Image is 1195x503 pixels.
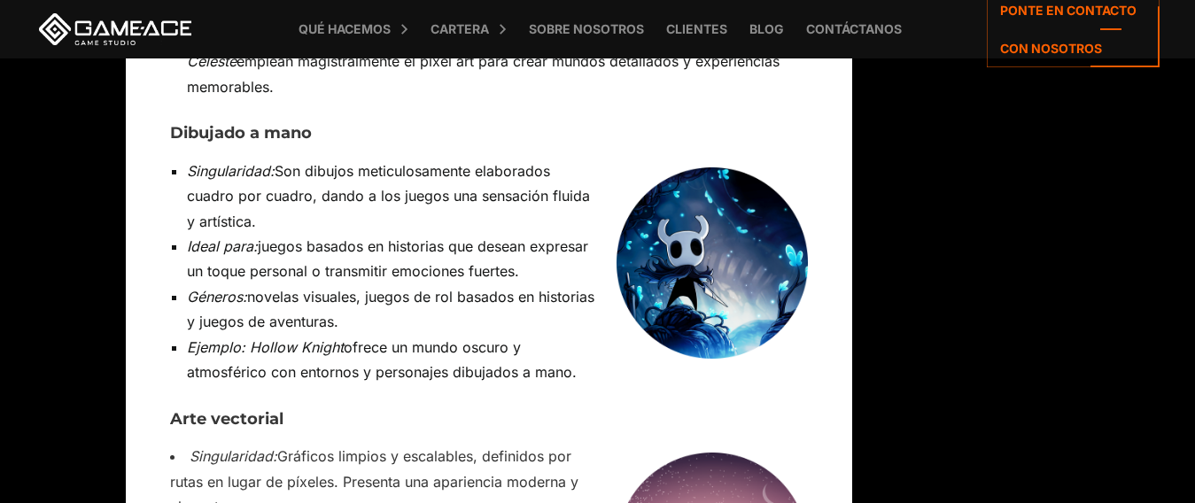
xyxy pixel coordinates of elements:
[187,288,247,306] font: Géneros:
[187,338,577,381] font: ofrece un mundo oscuro y atmosférico con entornos y personajes dibujados a mano.
[666,21,727,36] font: Clientes
[187,237,588,280] font: juegos basados ​​en historias que desean expresar un toque personal o transmitir emociones fuertes.
[187,338,245,356] font: Ejemplo:
[187,162,590,230] font: Son dibujos meticulosamente elaborados cuadro por cuadro, dando a los juegos una sensación fluida...
[250,338,344,356] font: Hollow Knight
[806,21,902,36] font: Contáctanos
[187,237,258,255] font: Ideal para:
[617,167,808,359] img: estilos de arte en los videojuegos
[749,21,784,36] font: Blog
[187,288,594,330] font: novelas visuales, juegos de rol basados ​​en historias y juegos de aventuras.
[187,52,780,95] font: emplean magistralmente el pixel art para crear mundos detallados y experiencias memorables.
[299,21,391,36] font: Qué hacemos
[190,447,277,465] font: Singularidad:
[187,162,275,180] font: Singularidad:
[170,123,312,143] font: Dibujado a mano
[170,409,283,429] font: Arte vectorial
[431,21,489,36] font: Cartera
[529,21,644,36] font: Sobre nosotros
